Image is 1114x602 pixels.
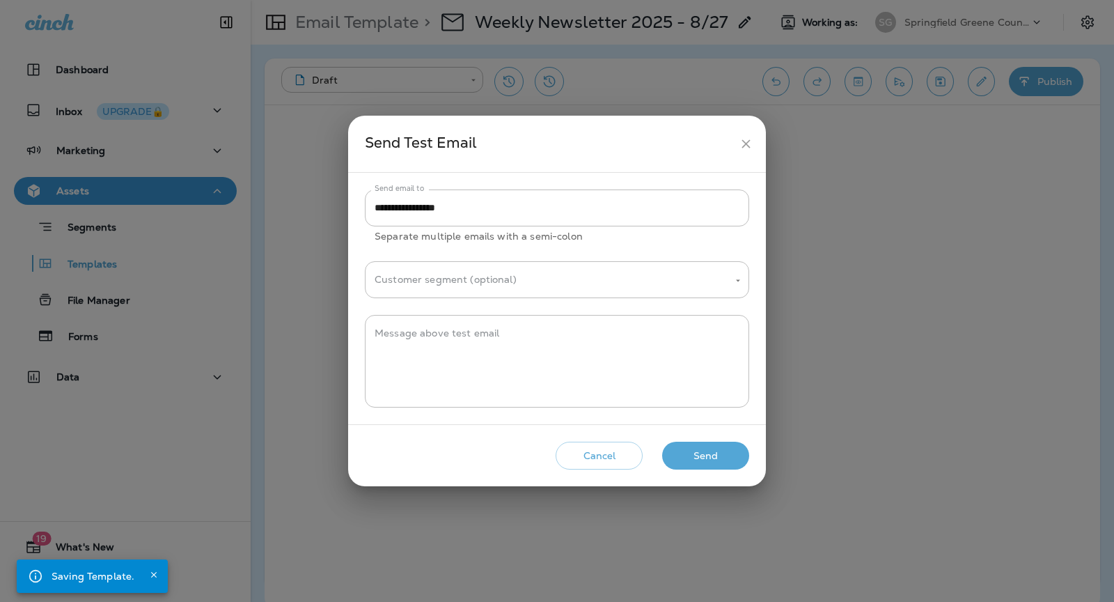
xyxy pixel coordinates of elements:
p: Separate multiple emails with a semi-colon [375,229,739,245]
button: Close [146,566,162,583]
button: close [733,131,759,157]
div: Send Test Email [365,131,733,157]
button: Send [662,442,749,470]
label: Send email to [375,183,424,194]
button: Open [732,275,744,287]
button: Cancel [556,442,643,470]
div: Saving Template. [52,564,134,589]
